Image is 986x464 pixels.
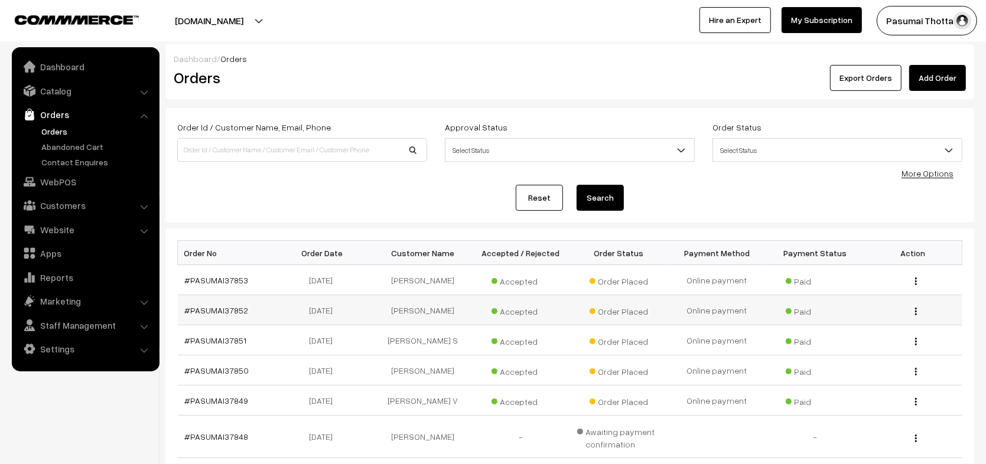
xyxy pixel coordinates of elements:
[766,241,864,265] th: Payment Status
[445,140,694,161] span: Select Status
[185,396,249,406] a: #PASUMAI37849
[174,54,217,64] a: Dashboard
[590,302,649,318] span: Order Placed
[15,290,155,312] a: Marketing
[668,241,766,265] th: Payment Method
[492,272,551,287] span: Accepted
[38,156,155,168] a: Contact Enquires
[864,241,962,265] th: Action
[590,272,649,287] span: Order Placed
[276,295,374,325] td: [DATE]
[374,416,472,458] td: [PERSON_NAME]
[786,302,845,318] span: Paid
[174,53,966,65] div: /
[712,121,762,133] label: Order Status
[15,315,155,336] a: Staff Management
[374,295,472,325] td: [PERSON_NAME]
[590,332,649,348] span: Order Placed
[15,219,155,240] a: Website
[445,138,695,162] span: Select Status
[782,7,862,33] a: My Subscription
[15,80,155,102] a: Catalog
[786,272,845,287] span: Paid
[15,15,139,24] img: COMMMERCE
[177,121,331,133] label: Order Id / Customer Name, Email, Phone
[472,241,570,265] th: Accepted / Rejected
[374,325,472,355] td: [PERSON_NAME] S
[15,195,155,216] a: Customers
[15,12,118,26] a: COMMMERCE
[577,185,624,211] button: Search
[276,355,374,385] td: [DATE]
[915,434,917,442] img: Menu
[712,138,962,162] span: Select Status
[516,185,563,211] a: Reset
[668,355,766,385] td: Online payment
[276,385,374,416] td: [DATE]
[713,140,962,161] span: Select Status
[877,6,977,35] button: Pasumai Thotta…
[492,302,551,318] span: Accepted
[185,365,249,375] a: #PASUMAI37850
[15,171,155,192] a: WebPOS
[915,338,917,345] img: Menu
[786,332,845,348] span: Paid
[577,423,661,450] span: Awaiting payment confirmation
[472,416,570,458] td: -
[38,140,155,153] a: Abandoned Cart
[276,325,374,355] td: [DATE]
[276,265,374,295] td: [DATE]
[374,265,472,295] td: [PERSON_NAME]
[915,308,917,315] img: Menu
[590,362,649,378] span: Order Placed
[699,7,771,33] a: Hire an Expert
[590,393,649,408] span: Order Placed
[15,104,155,125] a: Orders
[185,335,247,345] a: #PASUMAI37851
[374,355,472,385] td: [PERSON_NAME]
[185,432,249,442] a: #PASUMAI37848
[174,68,426,87] h2: Orders
[15,56,155,77] a: Dashboard
[830,65,902,91] button: Export Orders
[954,12,971,30] img: user
[909,65,966,91] a: Add Order
[276,241,374,265] th: Order Date
[177,138,427,162] input: Order Id / Customer Name / Customer Email / Customer Phone
[374,385,472,416] td: [PERSON_NAME] V
[220,54,247,64] span: Orders
[134,6,285,35] button: [DOMAIN_NAME]
[786,393,845,408] span: Paid
[445,121,507,133] label: Approval Status
[570,241,668,265] th: Order Status
[178,241,276,265] th: Order No
[915,368,917,375] img: Menu
[185,275,249,285] a: #PASUMAI37853
[668,295,766,325] td: Online payment
[15,338,155,360] a: Settings
[15,243,155,264] a: Apps
[668,385,766,416] td: Online payment
[915,398,917,406] img: Menu
[766,416,864,458] td: -
[492,393,551,408] span: Accepted
[668,325,766,355] td: Online payment
[38,125,155,138] a: Orders
[492,332,551,348] span: Accepted
[668,265,766,295] td: Online payment
[902,168,954,178] a: More Options
[786,362,845,378] span: Paid
[15,267,155,288] a: Reports
[276,416,374,458] td: [DATE]
[374,241,472,265] th: Customer Name
[185,305,249,315] a: #PASUMAI37852
[492,362,551,378] span: Accepted
[915,277,917,285] img: Menu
